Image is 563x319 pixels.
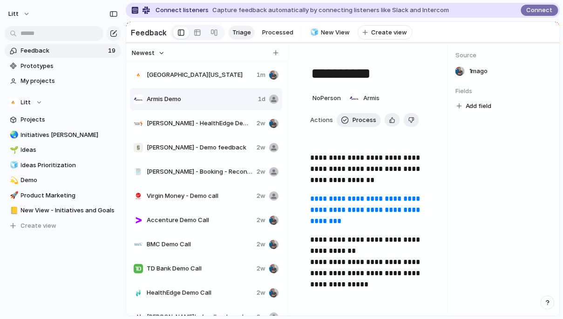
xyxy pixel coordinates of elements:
a: Prototypes [5,59,121,73]
span: No Person [312,94,341,102]
button: 📒 [8,206,18,215]
button: Litt [5,95,121,109]
div: 🌱 [10,145,16,156]
div: 🧊 [10,160,16,170]
span: Litt [8,9,19,19]
span: Newest [132,48,155,58]
span: BMC Demo Call [147,240,253,249]
div: 📒 [10,205,16,216]
a: 🌱Ideas [5,143,121,157]
span: Armis [363,94,380,103]
span: 2w [257,119,265,128]
span: Ideas [21,145,118,155]
span: Armis Demo [147,95,254,104]
span: [PERSON_NAME] - HealthEdge Demo Call [147,119,253,128]
span: Create view [21,221,57,231]
span: 19 [108,46,117,55]
button: 🧊 [309,28,318,37]
span: [PERSON_NAME] - Demo feedback [147,143,253,152]
span: New View [321,28,350,37]
span: Source [455,51,552,60]
span: Feedback [21,46,105,55]
span: Ideas Prioritization [21,161,118,170]
span: Accenture Demo Call [147,216,253,225]
button: NoPerson [310,91,343,106]
span: Actions [310,115,333,125]
button: Process [337,113,381,127]
span: 2w [257,264,265,273]
a: 📒New View - Initiatives and Goals [5,204,121,217]
button: Create view [358,25,413,40]
div: 🧊 [310,27,317,38]
span: Add field [466,102,492,111]
button: 💫 [8,176,18,185]
a: Processed [258,26,297,40]
button: Delete [404,113,419,127]
a: 🚀Product Marketing [5,189,121,203]
div: 🌏 [10,129,16,140]
span: 2w [257,143,265,152]
a: Projects [5,113,121,127]
button: Litt [4,7,35,21]
span: Triage [232,28,251,37]
span: 1m ago [469,67,488,76]
span: TD Bank Demo Call [147,264,253,273]
button: 🌏 [8,130,18,140]
button: 🌱 [8,145,18,155]
span: 2w [257,191,265,201]
span: 1m [257,70,265,80]
button: Create view [5,219,121,233]
span: 2w [257,288,265,298]
a: Triage [229,26,255,40]
a: Feedback19 [5,44,121,58]
button: Add field [455,100,493,112]
span: [GEOGRAPHIC_DATA][US_STATE] [147,70,253,80]
span: Capture feedback automatically by connecting listeners like Slack and Intercom [212,6,449,15]
span: 2w [257,216,265,225]
span: Projects [21,115,118,124]
span: Product Marketing [21,191,118,200]
span: Process [353,115,376,125]
a: My projects [5,74,121,88]
button: 🚀 [8,191,18,200]
span: Virgin Money - Demo call [147,191,253,201]
div: 💫 [10,175,16,186]
button: Newest [130,47,166,59]
span: HealthEdge Demo Call [147,288,253,298]
span: 2w [257,167,265,176]
button: Connect [521,5,558,16]
h2: Feedback [131,27,167,38]
span: Processed [262,28,293,37]
span: Litt [21,98,31,107]
a: 🌏Initiatives [PERSON_NAME] [5,128,121,142]
span: Create view [372,28,407,37]
span: Connect [527,6,553,15]
span: My projects [21,76,118,86]
div: 🚀 [10,190,16,201]
a: 🧊Ideas Prioritization [5,158,121,172]
span: 2w [257,240,265,249]
a: 🧊New View [305,26,354,40]
a: 💫Demo [5,173,121,187]
span: Prototypes [21,61,118,71]
button: Armis [347,91,382,106]
span: Connect listeners [156,6,209,15]
span: Initiatives [PERSON_NAME] [21,130,118,140]
span: Fields [455,87,552,96]
span: New View - Initiatives and Goals [21,206,118,215]
button: 🧊 [8,161,18,170]
span: 1d [258,95,265,104]
span: Demo [21,176,118,185]
span: [PERSON_NAME] - Booking - Reconnaissance [147,167,253,176]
